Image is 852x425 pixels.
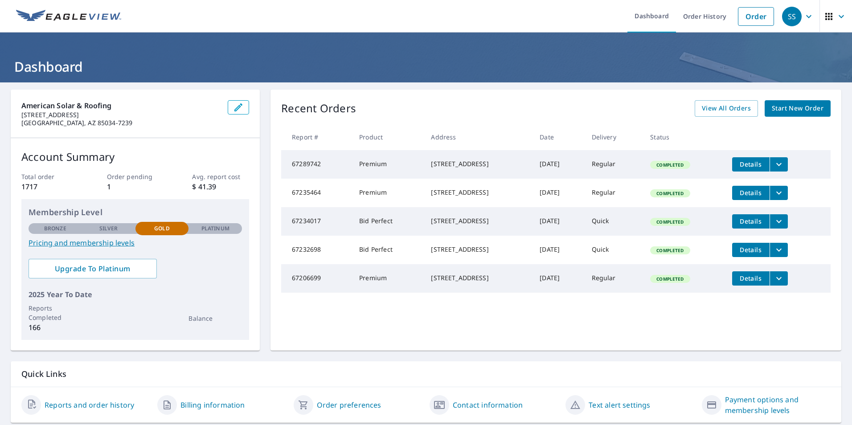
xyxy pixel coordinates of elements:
[431,217,525,225] div: [STREET_ADDRESS]
[737,274,764,282] span: Details
[532,179,584,207] td: [DATE]
[281,207,352,236] td: 67234017
[651,276,689,282] span: Completed
[651,162,689,168] span: Completed
[737,217,764,225] span: Details
[188,314,242,323] p: Balance
[585,124,643,150] th: Delivery
[317,400,381,410] a: Order preferences
[651,219,689,225] span: Completed
[732,271,770,286] button: detailsBtn-67206699
[732,214,770,229] button: detailsBtn-67234017
[431,245,525,254] div: [STREET_ADDRESS]
[532,124,584,150] th: Date
[585,236,643,264] td: Quick
[453,400,523,410] a: Contact information
[702,103,751,114] span: View All Orders
[21,181,78,192] p: 1717
[770,271,788,286] button: filesDropdownBtn-67206699
[651,190,689,196] span: Completed
[732,157,770,172] button: detailsBtn-67289742
[352,124,424,150] th: Product
[643,124,725,150] th: Status
[192,181,249,192] p: $ 41.39
[737,160,764,168] span: Details
[192,172,249,181] p: Avg. report cost
[532,207,584,236] td: [DATE]
[45,400,134,410] a: Reports and order history
[770,186,788,200] button: filesDropdownBtn-67235464
[585,179,643,207] td: Regular
[107,181,164,192] p: 1
[352,236,424,264] td: Bid Perfect
[352,207,424,236] td: Bid Perfect
[431,159,525,168] div: [STREET_ADDRESS]
[770,157,788,172] button: filesDropdownBtn-67289742
[589,400,650,410] a: Text alert settings
[782,7,802,26] div: SS
[44,225,66,233] p: Bronze
[154,225,169,233] p: Gold
[99,225,118,233] p: Silver
[532,264,584,293] td: [DATE]
[281,100,356,117] p: Recent Orders
[36,264,150,274] span: Upgrade To Platinum
[29,237,242,248] a: Pricing and membership levels
[21,119,221,127] p: [GEOGRAPHIC_DATA], AZ 85034-7239
[21,368,831,380] p: Quick Links
[29,259,157,278] a: Upgrade To Platinum
[585,264,643,293] td: Regular
[585,150,643,179] td: Regular
[352,179,424,207] td: Premium
[732,243,770,257] button: detailsBtn-67232698
[180,400,245,410] a: Billing information
[737,245,764,254] span: Details
[352,150,424,179] td: Premium
[770,243,788,257] button: filesDropdownBtn-67232698
[21,111,221,119] p: [STREET_ADDRESS]
[765,100,831,117] a: Start New Order
[11,57,841,76] h1: Dashboard
[21,100,221,111] p: American Solar & Roofing
[281,236,352,264] td: 67232698
[281,124,352,150] th: Report #
[29,206,242,218] p: Membership Level
[281,264,352,293] td: 67206699
[201,225,229,233] p: Platinum
[29,303,82,322] p: Reports Completed
[770,214,788,229] button: filesDropdownBtn-67234017
[725,394,831,416] a: Payment options and membership levels
[695,100,758,117] a: View All Orders
[21,172,78,181] p: Total order
[772,103,823,114] span: Start New Order
[29,322,82,333] p: 166
[281,179,352,207] td: 67235464
[107,172,164,181] p: Order pending
[737,188,764,197] span: Details
[738,7,774,26] a: Order
[431,188,525,197] div: [STREET_ADDRESS]
[21,149,249,165] p: Account Summary
[424,124,532,150] th: Address
[431,274,525,282] div: [STREET_ADDRESS]
[585,207,643,236] td: Quick
[352,264,424,293] td: Premium
[651,247,689,253] span: Completed
[281,150,352,179] td: 67289742
[532,236,584,264] td: [DATE]
[732,186,770,200] button: detailsBtn-67235464
[532,150,584,179] td: [DATE]
[16,10,121,23] img: EV Logo
[29,289,242,300] p: 2025 Year To Date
